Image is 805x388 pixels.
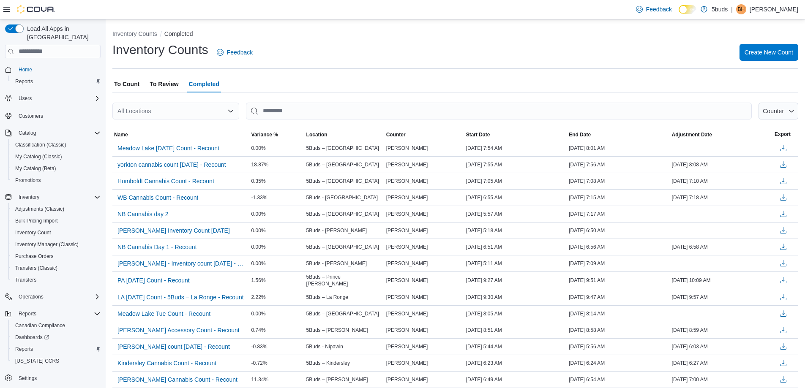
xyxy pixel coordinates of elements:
span: [PERSON_NAME] [386,294,428,301]
div: [DATE] 8:05 AM [464,309,567,319]
button: [US_STATE] CCRS [8,355,104,367]
div: [DATE] 7:18 AM [670,193,773,203]
span: Inventory Count [12,228,101,238]
button: yorkton cannabis count [DATE] - Recount [114,158,229,171]
span: NB Cannabis Day 1 - Recount [117,243,197,251]
a: Adjustments (Classic) [12,204,68,214]
button: Inventory Counts [112,30,157,37]
div: 5Buds – [GEOGRAPHIC_DATA] [305,209,385,219]
button: [PERSON_NAME] Inventory Count [DATE] [114,224,233,237]
input: This is a search bar. After typing your query, hit enter to filter the results lower in the page. [246,103,752,119]
span: [PERSON_NAME] [386,343,428,350]
button: My Catalog (Classic) [8,151,104,163]
span: Create New Count [745,48,793,57]
button: Counter [759,103,798,119]
div: 5Buds - [PERSON_NAME] [305,225,385,236]
button: Start Date [464,130,567,140]
span: Kindersley Cannabis Count - Recount [117,359,216,367]
div: [DATE] 9:57 AM [670,292,773,302]
div: [DATE] 8:51 AM [464,325,567,335]
button: Promotions [8,174,104,186]
span: [PERSON_NAME] count [DATE] - Recount [117,342,230,351]
div: [DATE] 6:23 AM [464,358,567,368]
button: Humboldt Cannabis Count - Recount [114,175,218,187]
span: Dashboards [12,332,101,342]
span: Reports [19,310,36,317]
button: [PERSON_NAME] Cannabis Count - Recount [114,373,241,386]
span: Transfers (Classic) [12,263,101,273]
div: [DATE] 6:24 AM [567,358,670,368]
p: | [731,4,733,14]
button: End Date [567,130,670,140]
span: Canadian Compliance [15,322,65,329]
button: Reports [8,76,104,87]
span: Dashboards [15,334,49,341]
div: 0.00% [250,242,305,252]
div: 5Buds – Kindersley [305,358,385,368]
a: Reports [12,344,36,354]
span: Variance % [251,131,278,138]
span: Counter [386,131,406,138]
a: Purchase Orders [12,251,57,261]
button: Reports [15,309,40,319]
a: My Catalog (Classic) [12,152,65,162]
button: Meadow Lake [DATE] Count - Recount [114,142,223,155]
a: Reports [12,76,36,87]
div: 1.56% [250,275,305,285]
span: Settings [19,375,37,382]
span: yorkton cannabis count [DATE] - Recount [117,160,226,169]
div: [DATE] 6:58 AM [670,242,773,252]
button: Canadian Compliance [8,320,104,331]
span: BH [738,4,745,14]
span: My Catalog (Classic) [12,152,101,162]
div: 0.00% [250,143,305,153]
span: My Catalog (Classic) [15,153,62,160]
div: [DATE] 9:47 AM [567,292,670,302]
span: LA [DATE] Count - 5Buds – La Ronge - Recount [117,293,244,301]
button: Inventory [2,191,104,203]
a: Dashboards [8,331,104,343]
div: [DATE] 7:05 AM [464,176,567,186]
span: Home [15,64,101,75]
button: WB Cannabis Count - Recount [114,191,202,204]
div: [DATE] 7:55 AM [464,160,567,170]
div: [DATE] 7:15 AM [567,193,670,203]
span: [PERSON_NAME] [386,227,428,234]
div: [DATE] 9:51 AM [567,275,670,285]
span: Start Date [466,131,490,138]
div: 11.34% [250,374,305,385]
span: Reports [15,309,101,319]
span: Users [15,93,101,103]
div: [DATE] 6:55 AM [464,193,567,203]
button: [PERSON_NAME] - Inventory count [DATE] - 5Buds - [GEOGRAPHIC_DATA] [114,257,248,270]
div: -0.83% [250,342,305,352]
a: Dashboards [12,332,52,342]
button: Operations [15,292,47,302]
span: Transfers [15,277,36,283]
div: [DATE] 7:00 AM [670,374,773,385]
a: Inventory Count [12,228,55,238]
span: End Date [569,131,591,138]
span: [PERSON_NAME] [386,360,428,366]
span: Purchase Orders [15,253,54,260]
a: Transfers [12,275,40,285]
a: [US_STATE] CCRS [12,356,63,366]
button: Settings [2,372,104,384]
button: Inventory [15,192,43,202]
div: -1.33% [250,193,305,203]
button: Bulk Pricing Import [8,215,104,227]
span: Promotions [15,177,41,184]
div: Brittany Hanninen [736,4,746,14]
div: [DATE] 6:49 AM [464,374,567,385]
div: 0.35% [250,176,305,186]
span: NB Cannabis day 2 [117,210,169,218]
div: 5Buds – [GEOGRAPHIC_DATA] [305,176,385,186]
button: My Catalog (Beta) [8,163,104,174]
span: [PERSON_NAME] [386,145,428,152]
div: [DATE] 9:27 AM [464,275,567,285]
div: -0.72% [250,358,305,368]
div: 5Buds - [PERSON_NAME] [305,258,385,269]
span: Home [19,66,32,73]
button: Transfers [8,274,104,286]
div: 5Buds – [GEOGRAPHIC_DATA] [305,160,385,170]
